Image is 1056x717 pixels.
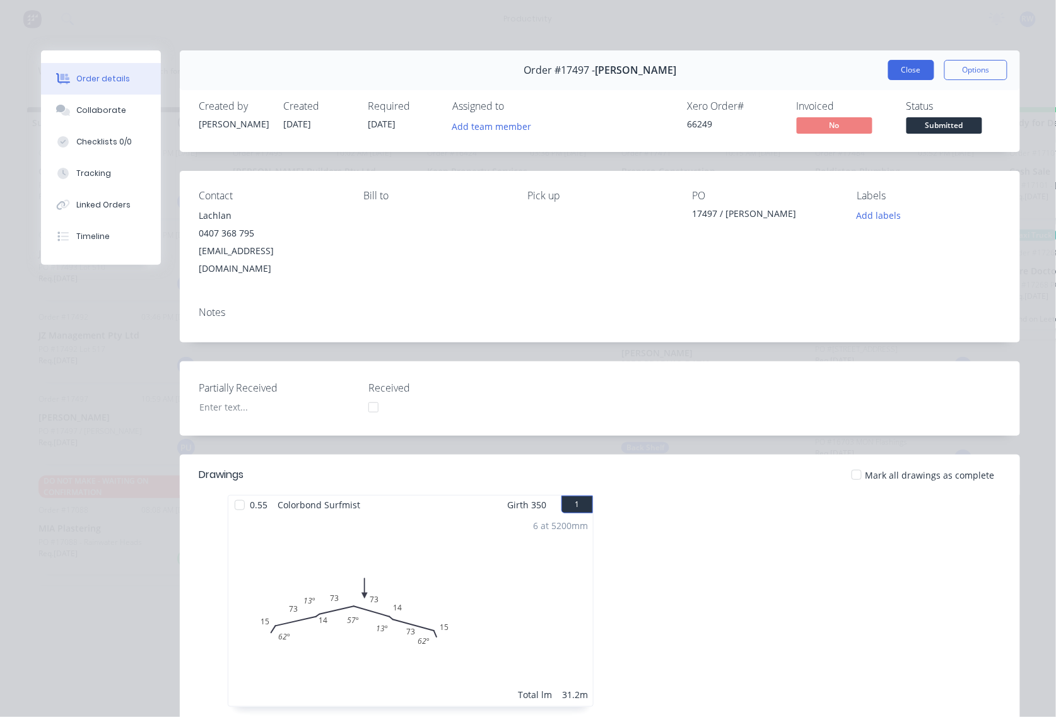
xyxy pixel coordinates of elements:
button: Close [888,60,934,80]
button: Order details [41,63,161,95]
div: Drawings [199,467,243,482]
div: 66249 [687,117,782,131]
span: [PERSON_NAME] [595,64,676,76]
div: Created by [199,100,268,112]
span: Submitted [906,117,982,133]
button: Options [944,60,1007,80]
div: Linked Orders [76,199,131,211]
span: No [797,117,872,133]
button: Add team member [445,117,538,134]
div: Order details [76,73,130,85]
span: Girth 350 [507,496,546,514]
div: Timeline [76,231,110,242]
div: 31.2m [562,688,588,701]
button: Checklists 0/0 [41,126,161,158]
label: Partially Received [199,380,356,395]
span: [DATE] [283,118,311,130]
div: Invoiced [797,100,891,112]
div: Pick up [528,190,672,202]
button: Timeline [41,221,161,252]
div: [PERSON_NAME] [199,117,268,131]
div: 17497 / [PERSON_NAME] [692,207,836,224]
div: Labels [857,190,1001,202]
div: PO [692,190,836,202]
span: [DATE] [368,118,396,130]
div: [EMAIL_ADDRESS][DOMAIN_NAME] [199,242,343,277]
button: Linked Orders [41,189,161,221]
div: Status [906,100,1001,112]
div: Total lm [518,688,552,701]
div: Xero Order # [687,100,782,112]
span: Order #17497 - [524,64,595,76]
div: Bill to [363,190,508,202]
button: Add labels [850,207,908,224]
span: Colorbond Surfmist [273,496,365,514]
button: Collaborate [41,95,161,126]
div: Lachlan0407 368 795[EMAIL_ADDRESS][DOMAIN_NAME] [199,207,343,277]
span: Mark all drawings as complete [865,469,995,482]
div: Contact [199,190,343,202]
div: Required [368,100,437,112]
div: 6 at 5200mm [533,519,588,532]
button: Add team member [452,117,538,134]
div: 0157314737314731562º57º13º13º62º6 at 5200mmTotal lm31.2m [228,514,593,706]
button: Submitted [906,117,982,136]
div: Tracking [76,168,111,179]
label: Received [368,380,526,395]
div: Notes [199,306,1001,318]
button: 1 [561,496,593,513]
div: Lachlan [199,207,343,224]
div: Checklists 0/0 [76,136,132,148]
span: 0.55 [245,496,273,514]
div: Created [283,100,353,112]
div: Collaborate [76,105,126,116]
button: Tracking [41,158,161,189]
div: 0407 368 795 [199,224,343,242]
div: Assigned to [452,100,578,112]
